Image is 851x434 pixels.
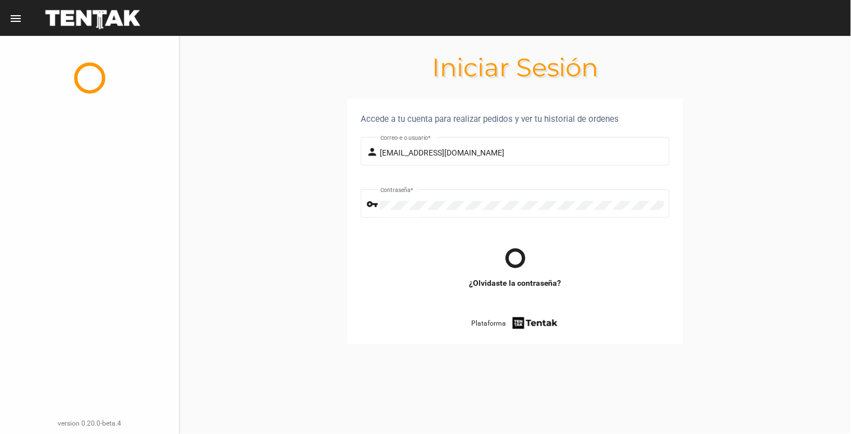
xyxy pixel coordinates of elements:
div: Accede a tu cuenta para realizar pedidos y ver tu historial de ordenes [361,112,670,126]
mat-icon: person [367,145,380,159]
img: tentak-firm.png [511,316,559,331]
span: Plataforma [471,318,506,329]
mat-icon: menu [9,12,22,25]
div: version 0.20.0-beta.4 [9,418,170,429]
mat-icon: vpn_key [367,198,380,211]
a: ¿Olvidaste la contraseña? [469,277,562,289]
h1: Iniciar Sesión [180,58,851,76]
a: Plataforma [471,316,559,331]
